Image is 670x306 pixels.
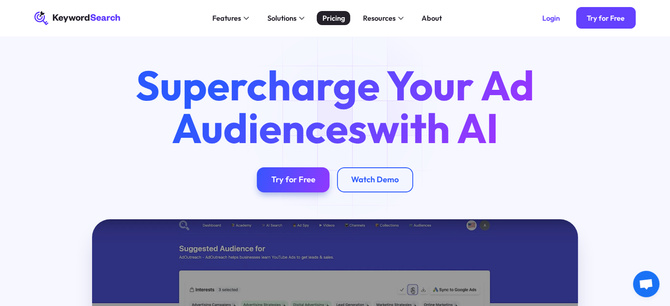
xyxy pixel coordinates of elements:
div: Features [212,13,241,24]
div: Try for Free [587,14,625,22]
div: Try for Free [271,175,315,185]
a: About [416,11,447,26]
div: Pricing [322,13,345,24]
a: Try for Free [576,7,636,29]
h1: Supercharge Your Ad Audiences [119,64,551,149]
div: Watch Demo [351,175,399,185]
span: with AI [367,102,499,154]
div: Solutions [267,13,296,24]
div: Login [542,14,560,22]
a: Try for Free [257,167,329,192]
a: Login [531,7,570,29]
a: Pricing [317,11,350,26]
div: Open chat [633,271,659,297]
div: About [422,13,442,24]
div: Resources [363,13,395,24]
